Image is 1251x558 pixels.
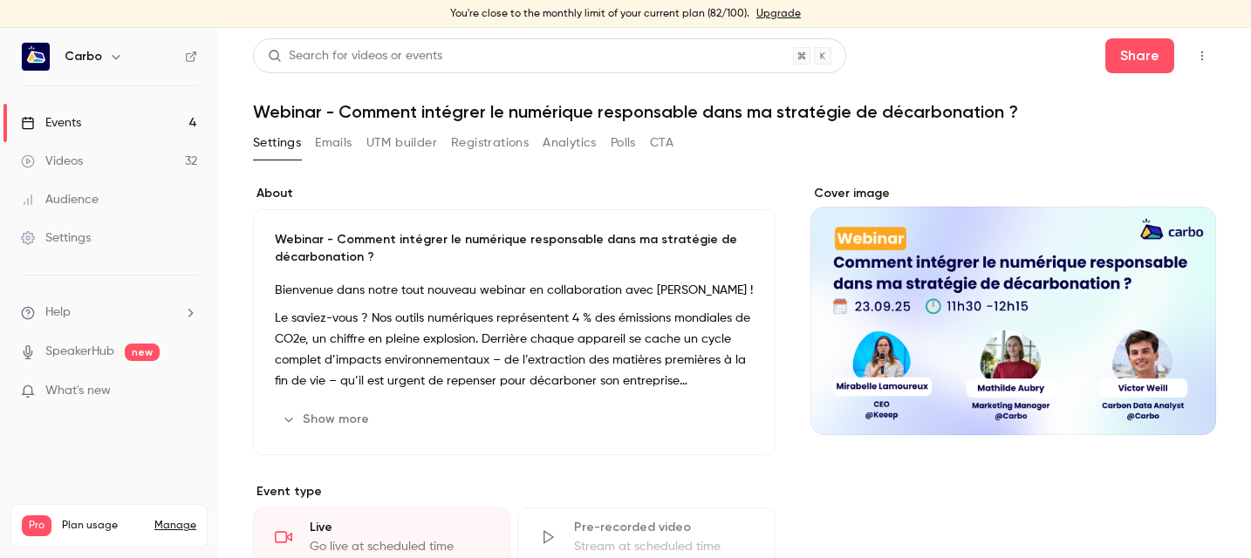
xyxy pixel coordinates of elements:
span: Plan usage [62,519,144,533]
div: Events [21,114,81,132]
label: Cover image [810,185,1217,202]
span: Pro [22,515,51,536]
button: Show more [275,405,379,433]
div: Stream at scheduled time [574,538,753,555]
label: About [253,185,776,202]
a: Manage [154,519,196,533]
div: Search for videos or events [268,47,442,65]
span: new [125,344,160,361]
div: Live [310,519,489,536]
p: Event type [253,483,776,500]
section: Cover image [810,185,1217,435]
div: Pre-recorded video [574,519,753,536]
span: Help [45,303,71,322]
button: CTA [650,129,673,157]
a: Upgrade [756,7,801,21]
button: Emails [315,129,352,157]
div: Go live at scheduled time [310,538,489,555]
h6: Carbo [65,48,102,65]
button: UTM builder [366,129,437,157]
span: What's new [45,382,111,400]
button: Registrations [451,129,529,157]
img: Carbo [22,43,50,71]
div: Settings [21,229,91,247]
p: Webinar - Comment intégrer le numérique responsable dans ma stratégie de décarbonation ? [275,231,754,266]
button: Analytics [543,129,597,157]
div: Videos [21,153,83,170]
a: SpeakerHub [45,343,114,361]
button: Settings [253,129,301,157]
div: Audience [21,191,99,208]
li: help-dropdown-opener [21,303,197,322]
iframe: Noticeable Trigger [176,384,197,399]
button: Polls [611,129,636,157]
p: Bienvenue dans notre tout nouveau webinar en collaboration avec [PERSON_NAME] ! [275,280,754,301]
h1: Webinar - Comment intégrer le numérique responsable dans ma stratégie de décarbonation ? [253,101,1216,122]
button: Share [1105,38,1174,73]
p: Le saviez-vous ? Nos outils numériques représentent 4 % des émissions mondiales de CO2e, un chiff... [275,308,754,391]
